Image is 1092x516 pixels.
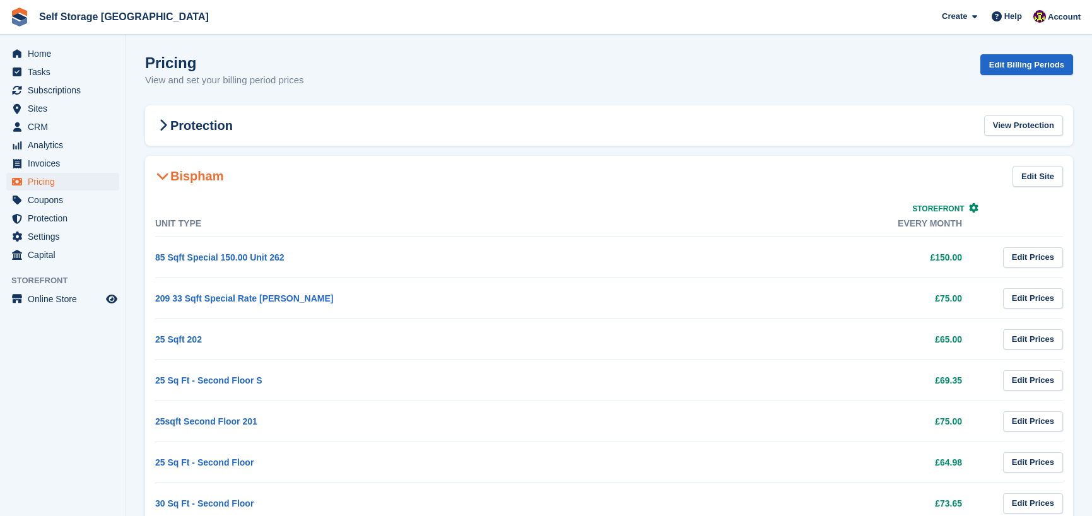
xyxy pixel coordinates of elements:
[572,278,988,319] td: £75.00
[28,81,103,99] span: Subscriptions
[145,73,304,88] p: View and set your billing period prices
[572,319,988,360] td: £65.00
[104,291,119,307] a: Preview store
[28,100,103,117] span: Sites
[1003,288,1063,309] a: Edit Prices
[1004,10,1022,23] span: Help
[6,136,119,154] a: menu
[6,45,119,62] a: menu
[6,155,119,172] a: menu
[6,228,119,245] a: menu
[1003,247,1063,268] a: Edit Prices
[155,252,285,262] a: 85 Sqft Special 150.00 Unit 262
[28,63,103,81] span: Tasks
[1033,10,1046,23] img: Nicholas Williams
[28,209,103,227] span: Protection
[28,191,103,209] span: Coupons
[155,375,262,385] a: 25 Sq Ft - Second Floor S
[1003,452,1063,473] a: Edit Prices
[155,416,257,426] a: 25sqft Second Floor 201
[6,246,119,264] a: menu
[155,293,333,303] a: 209 33 Sqft Special Rate [PERSON_NAME]
[6,81,119,99] a: menu
[11,274,126,287] span: Storefront
[28,45,103,62] span: Home
[155,498,254,508] a: 30 Sq Ft - Second Floor
[6,63,119,81] a: menu
[28,155,103,172] span: Invoices
[572,360,988,401] td: £69.35
[10,8,29,26] img: stora-icon-8386f47178a22dfd0bd8f6a31ec36ba5ce8667c1dd55bd0f319d3a0aa187defe.svg
[912,204,978,213] a: Storefront
[28,173,103,191] span: Pricing
[28,136,103,154] span: Analytics
[572,237,988,278] td: £150.00
[1003,493,1063,514] a: Edit Prices
[6,290,119,308] a: menu
[1003,411,1063,432] a: Edit Prices
[572,211,988,237] th: Every month
[942,10,967,23] span: Create
[572,401,988,442] td: £75.00
[1003,329,1063,350] a: Edit Prices
[984,115,1063,136] a: View Protection
[912,204,964,213] span: Storefront
[1013,166,1063,187] a: Edit Site
[34,6,214,27] a: Self Storage [GEOGRAPHIC_DATA]
[6,209,119,227] a: menu
[6,100,119,117] a: menu
[28,246,103,264] span: Capital
[155,118,233,133] h2: Protection
[155,334,202,344] a: 25 Sqft 202
[28,228,103,245] span: Settings
[572,442,988,483] td: £64.98
[6,118,119,136] a: menu
[155,211,572,237] th: Unit Type
[6,173,119,191] a: menu
[28,290,103,308] span: Online Store
[6,191,119,209] a: menu
[155,457,254,467] a: 25 Sq Ft - Second Floor
[1003,370,1063,391] a: Edit Prices
[28,118,103,136] span: CRM
[155,168,223,184] h2: Bispham
[980,54,1073,75] a: Edit Billing Periods
[1048,11,1081,23] span: Account
[145,54,304,71] h1: Pricing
